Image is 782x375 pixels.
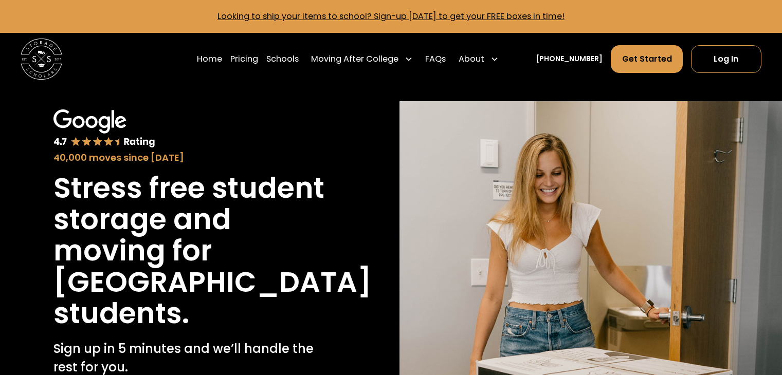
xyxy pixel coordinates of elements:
div: About [459,53,484,65]
a: Get Started [611,45,682,73]
a: Schools [266,45,299,73]
a: Log In [691,45,761,73]
div: 40,000 moves since [DATE] [53,151,329,164]
a: Pricing [230,45,258,73]
a: [PHONE_NUMBER] [536,53,603,64]
a: FAQs [425,45,446,73]
a: Home [197,45,222,73]
h1: Stress free student storage and moving for [53,173,329,267]
div: Moving After College [307,45,417,73]
img: Storage Scholars main logo [21,39,62,80]
h1: students. [53,298,189,329]
h1: [GEOGRAPHIC_DATA] [53,267,371,298]
div: Moving After College [311,53,398,65]
a: Looking to ship your items to school? Sign-up [DATE] to get your FREE boxes in time! [217,10,565,22]
img: Google 4.7 star rating [53,109,155,148]
div: About [454,45,503,73]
